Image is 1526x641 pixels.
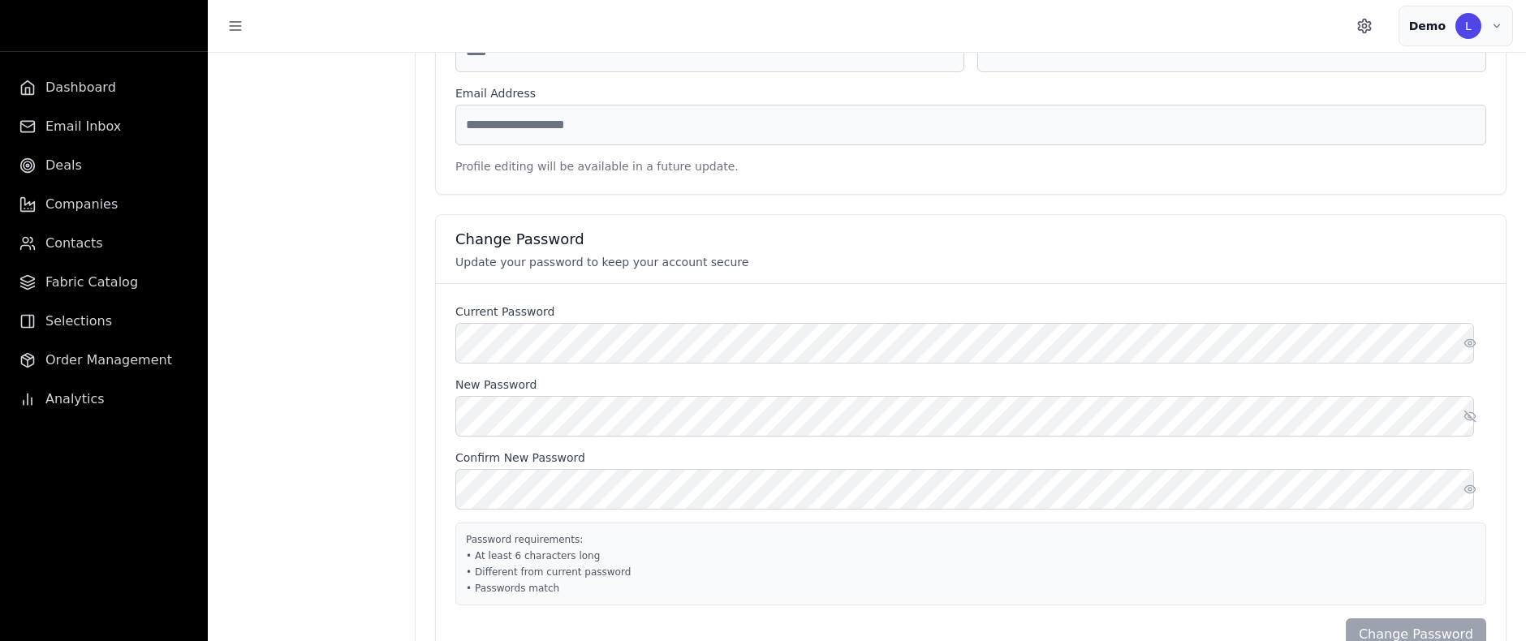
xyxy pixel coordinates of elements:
[455,228,1486,251] h3: Change Password
[466,566,1476,579] li: Different from current password
[6,227,201,260] a: Contacts
[466,582,472,595] span: •
[455,303,1486,320] label: Current Password
[466,533,1476,546] p: Password requirements:
[1350,11,1379,41] button: Settings
[45,389,105,409] span: Analytics
[45,351,172,370] span: Order Management
[45,78,116,97] span: Dashboard
[6,188,201,221] a: Companies
[455,158,1486,174] p: Profile editing will be available in a future update.
[45,312,112,331] span: Selections
[1399,6,1513,46] button: Account menu
[466,549,472,562] span: •
[6,110,201,143] a: Email Inbox
[45,156,82,175] span: Deals
[1455,13,1481,39] div: L
[6,266,201,299] a: Fabric Catalog
[466,549,1476,562] li: At least 6 characters long
[455,254,1486,270] p: Update your password to keep your account secure
[466,582,1476,595] li: Passwords match
[1409,18,1446,34] div: Demo
[455,85,1486,101] label: Email Address
[45,273,138,292] span: Fabric Catalog
[45,117,121,136] span: Email Inbox
[6,305,201,338] a: Selections
[45,234,103,253] span: Contacts
[6,71,201,104] a: Dashboard
[455,376,1486,393] label: New Password
[6,344,201,376] a: Order Management
[6,383,201,415] a: Analytics
[45,195,118,214] span: Companies
[455,450,1486,466] label: Confirm New Password
[466,566,472,579] span: •
[221,11,250,41] button: Toggle sidebar
[6,149,201,182] a: Deals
